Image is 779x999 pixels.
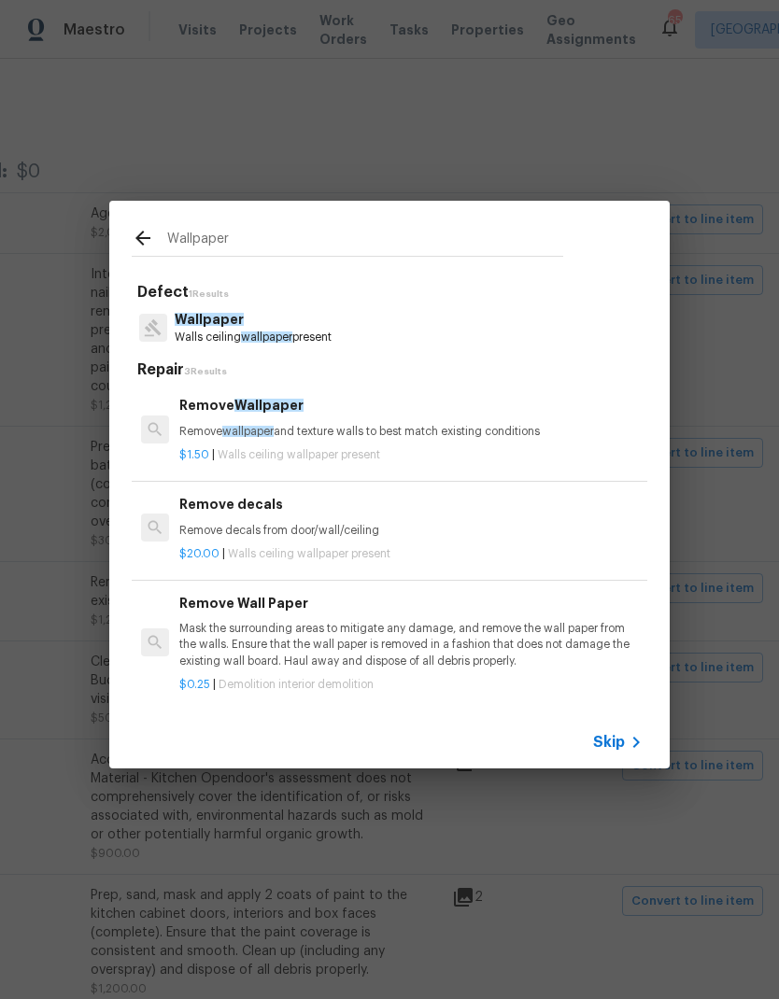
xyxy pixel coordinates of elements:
h5: Defect [137,283,647,303]
p: Mask the surrounding areas to mitigate any damage, and remove the wall paper from the walls. Ensu... [179,621,643,668]
p: | [179,447,643,463]
span: Walls ceiling wallpaper present [228,548,390,559]
p: Remove and texture walls to best match existing conditions [179,424,643,440]
p: | [179,546,643,562]
span: $1.50 [179,449,209,460]
h6: Remove [179,395,643,415]
h5: Repair [137,360,647,380]
span: 1 Results [189,289,229,299]
h6: Remove decals [179,494,643,514]
span: wallpaper [241,331,292,343]
span: $20.00 [179,548,220,559]
span: Demolition interior demolition [219,679,374,690]
h6: Remove Wall Paper [179,593,643,613]
span: $0.25 [179,679,210,690]
span: Skip [593,733,625,752]
p: | [179,677,643,693]
p: Remove decals from door/wall/ceiling [179,523,643,539]
input: Search issues or repairs [167,227,563,255]
span: Walls ceiling wallpaper present [218,449,380,460]
p: Walls ceiling present [175,330,332,345]
span: wallpaper [222,426,274,437]
span: 3 Results [184,367,227,376]
span: Wallpaper [175,313,244,326]
span: Wallpaper [234,399,304,412]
